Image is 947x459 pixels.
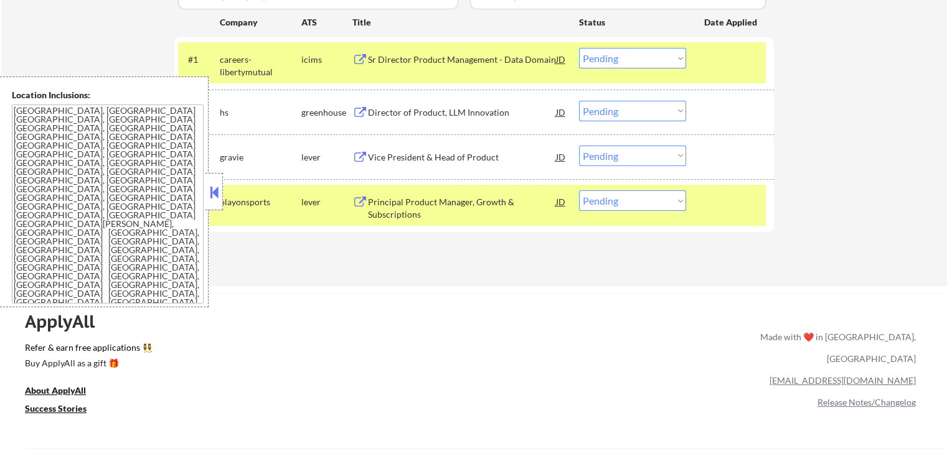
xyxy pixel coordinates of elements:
div: Made with ❤️ in [GEOGRAPHIC_DATA], [GEOGRAPHIC_DATA] [755,326,916,369]
div: #1 [188,53,210,66]
div: JD [555,146,567,168]
div: gravie [220,151,301,164]
a: Buy ApplyAll as a gift 🎁 [25,356,149,372]
a: About ApplyAll [25,384,103,399]
div: Location Inclusions: [12,89,204,101]
div: Vice President & Head of Product [368,151,556,164]
div: playonsports [220,196,301,208]
a: Success Stories [25,402,103,417]
div: lever [301,151,352,164]
div: JD [555,101,567,123]
div: greenhouse [301,106,352,119]
div: Status [579,11,686,33]
div: icims [301,53,352,66]
div: Sr Director Product Management - Data Domain [368,53,556,66]
div: careers-libertymutual [220,53,301,78]
a: [EMAIL_ADDRESS][DOMAIN_NAME] [770,375,916,386]
div: Date Applied [704,16,759,29]
div: lever [301,196,352,208]
div: ATS [301,16,352,29]
div: hs [220,106,301,119]
div: Company [220,16,301,29]
u: About ApplyAll [25,385,86,396]
div: Buy ApplyAll as a gift 🎁 [25,359,149,368]
div: Director of Product, LLM Innovation [368,106,556,119]
div: JD [555,190,567,213]
div: Title [352,16,567,29]
div: Principal Product Manager, Growth & Subscriptions [368,196,556,220]
div: ApplyAll [25,311,109,332]
a: Release Notes/Changelog [817,397,916,407]
u: Success Stories [25,403,87,414]
a: Refer & earn free applications 👯‍♀️ [25,343,500,356]
div: JD [555,48,567,70]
